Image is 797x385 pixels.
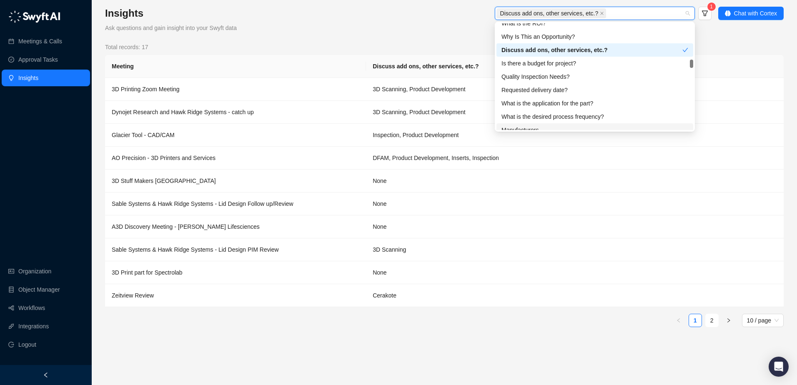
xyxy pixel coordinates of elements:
[747,314,779,327] span: 10 / page
[366,55,784,78] th: Discuss add ons, other services, etc.?
[373,155,499,161] span: DFAM, Product Development, Inserts, Inspection
[8,342,14,347] span: logout
[707,2,716,11] sup: 1
[501,59,688,68] div: Is there a budget for project?
[373,177,386,184] span: None
[43,372,49,378] span: left
[105,170,366,192] td: 3D Stuff Makers [GEOGRAPHIC_DATA]
[702,10,708,17] span: filter
[18,281,60,298] a: Object Manager
[496,8,607,18] span: Discuss add ons, other services, etc.?
[706,314,718,327] a: 2
[682,47,688,53] span: check
[501,85,688,95] div: Requested delivery date?
[105,7,237,20] h3: Insights
[18,318,49,335] a: Integrations
[373,86,466,92] span: 3D Scanning, Product Development
[105,215,366,238] td: A3D Discovery Meeting - [PERSON_NAME] Lifesciences
[105,147,366,170] td: AO Precision - 3D Printers and Services
[722,314,735,327] li: Next Page
[496,110,693,123] div: What is the desired process frequency?
[18,33,62,50] a: Meetings & Calls
[373,292,396,299] span: Cerakote
[373,109,466,115] span: 3D Scanning, Product Development
[496,43,693,57] div: Discuss add ons, other services, etc.?
[373,269,386,276] span: None
[705,314,719,327] li: 2
[501,99,688,108] div: What is the application for the part?
[105,192,366,215] td: Sable Systems & Hawk Ridge Systems - Lid Design Follow up/Review
[105,42,148,52] span: Total records: 17
[496,97,693,110] div: What is the application for the part?
[18,70,38,86] a: Insights
[496,83,693,97] div: Requested delivery date?
[501,45,682,55] div: Discuss add ons, other services, etc.?
[769,357,789,377] div: Open Intercom Messenger
[496,123,693,137] div: Manufacturers
[105,78,366,101] td: 3D Printing Zoom Meeting
[710,4,713,10] span: 1
[105,101,366,124] td: Dynojet Research and Hawk Ridge Systems - catch up
[501,19,688,28] div: What is the ROI?
[500,9,599,18] span: Discuss add ons, other services, etc.?
[373,246,406,253] span: 3D Scanning
[373,132,459,138] span: Inspection, Product Development
[373,223,386,230] span: None
[496,70,693,83] div: Quality Inspection Needs?
[105,124,366,147] td: Glacier Tool - CAD/CAM
[501,32,688,41] div: Why Is This an Opportunity?
[676,318,681,323] span: left
[600,11,604,15] span: close
[373,200,386,207] span: None
[672,314,685,327] li: Previous Page
[501,125,688,135] div: Manufacturers
[718,7,784,20] button: Chat with Cortex
[105,284,366,307] td: Zeitview Review
[501,72,688,81] div: Quality Inspection Needs?
[501,112,688,121] div: What is the desired process frequency?
[105,238,366,261] td: Sable Systems & Hawk Ridge Systems - Lid Design PIM Review
[8,10,60,23] img: logo-05li4sbe.png
[18,336,36,353] span: Logout
[496,17,693,30] div: What is the ROI?
[105,25,237,31] span: Ask questions and gain insight into your Swyft data
[496,57,693,70] div: Is there a budget for project?
[105,55,366,78] th: Meeting
[18,300,45,316] a: Workflows
[689,314,702,327] a: 1
[672,314,685,327] button: left
[734,9,777,18] span: Chat with Cortex
[726,318,731,323] span: right
[18,51,58,68] a: Approval Tasks
[496,30,693,43] div: Why Is This an Opportunity?
[742,314,784,327] div: Page Size
[722,314,735,327] button: right
[105,261,366,284] td: 3D Print part for Spectrolab
[18,263,51,280] a: Organization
